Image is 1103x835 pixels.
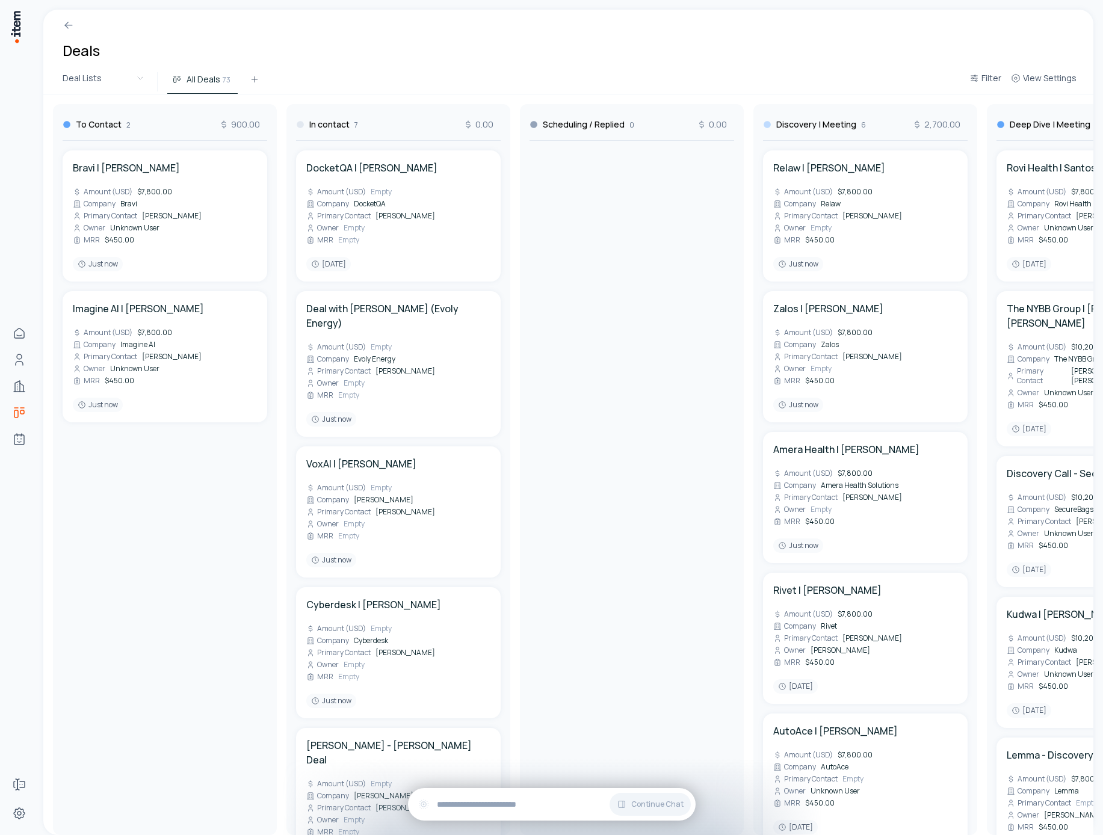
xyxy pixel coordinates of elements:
div: In contact70.00 [296,104,501,141]
span: Owner [317,815,339,825]
h4: Cyberdesk | [PERSON_NAME] [306,597,441,612]
div: VoxAI | [PERSON_NAME]Amount (USD)EmptyCompany[PERSON_NAME]Primary Contact[PERSON_NAME]OwnerEmptyM... [296,446,501,578]
span: All Deals [187,73,220,85]
div: Rivet | [PERSON_NAME]Amount (USD)$7,800.00CompanyRivetPrimary Contact[PERSON_NAME]Owner[PERSON_NA... [763,573,968,704]
span: Primary Contact [784,211,838,221]
span: Empty [344,519,365,529]
div: Unknown User [1007,529,1093,538]
button: All Deals73 [167,72,238,94]
span: Amount (USD) [1018,633,1066,643]
img: Item Brain Logo [10,10,22,44]
span: Amount (USD) [84,187,132,197]
span: Amount (USD) [1018,187,1066,197]
span: 73 [223,74,230,85]
div: Kudwa [1007,646,1077,655]
div: [PERSON_NAME] [306,803,435,813]
span: MRR [784,235,800,245]
span: MRR [1018,822,1034,832]
div: Unknown User [773,786,860,796]
span: MRR [317,531,333,541]
span: Primary Contact [84,211,137,221]
a: Zalos | [PERSON_NAME]Amount (USD)$7,800.00CompanyZalosPrimary Contact[PERSON_NAME]OwnerEmptyMRR$4... [773,301,957,412]
div: [PERSON_NAME] [306,211,435,221]
span: Company [1018,354,1049,364]
div: $7,800.00 [73,187,172,197]
span: Company [784,481,816,490]
span: Amount (USD) [317,342,366,352]
span: Empty [811,223,832,233]
div: $7,800.00 [773,328,873,337]
span: Empty [338,672,359,682]
div: $450.00 [773,235,835,245]
div: $450.00 [773,517,835,526]
span: MRR [784,517,800,526]
span: MRR [1018,235,1034,245]
div: $7,800.00 [773,469,873,478]
div: [PERSON_NAME] [773,646,870,655]
span: Owner [1018,529,1039,538]
span: Company [784,621,816,631]
span: Empty [371,342,392,352]
span: Empty [371,483,392,493]
span: Company [1018,786,1049,796]
div: $450.00 [1007,235,1068,245]
span: Empty [811,505,832,514]
div: [PERSON_NAME] [306,791,413,801]
span: MRR [1018,541,1034,550]
span: Primary Contact [1018,798,1071,808]
div: [PERSON_NAME] [773,633,902,643]
span: MRR [317,390,333,400]
h4: Zalos | [PERSON_NAME] [773,301,883,316]
span: Owner [317,223,339,233]
span: Empty [811,364,832,374]
span: Amount (USD) [784,609,833,619]
div: Imagine AI [73,340,155,350]
span: MRR [1018,682,1034,691]
span: Empty [1076,798,1097,808]
span: Company [317,354,349,364]
div: Unknown User [73,364,159,374]
span: 0 [629,120,634,130]
span: Company [1018,199,1049,209]
div: [PERSON_NAME] [306,495,413,505]
div: Evoly Energy [306,354,395,364]
span: Primary Contact [317,803,371,813]
div: Unknown User [1007,223,1093,233]
a: Imagine AI | [PERSON_NAME]Amount (USD)$7,800.00CompanyImagine AIPrimary Contact[PERSON_NAME]Owner... [73,301,257,412]
div: Zalos [773,340,839,350]
div: [DATE] [1007,257,1051,271]
span: Amount (USD) [784,187,833,197]
div: [PERSON_NAME] [306,507,435,517]
div: Just now [306,412,356,427]
span: Amount (USD) [784,750,833,760]
span: Owner [1018,388,1039,398]
h4: DocketQA | [PERSON_NAME] [306,161,437,175]
span: Primary Contact [84,352,137,362]
div: Just now [306,553,356,567]
div: [PERSON_NAME] [306,366,435,376]
a: Relaw | [PERSON_NAME]Amount (USD)$7,800.00CompanyRelawPrimary Contact[PERSON_NAME]OwnerEmptyMRR$4... [773,161,957,271]
span: Amount (USD) [317,483,366,493]
span: Primary Contact [1018,211,1071,221]
div: $450.00 [73,235,134,245]
div: $450.00 [1007,822,1068,832]
a: DocketQA | [PERSON_NAME]Amount (USD)EmptyCompanyDocketQAPrimary Contact[PERSON_NAME]OwnerEmptyMRR... [306,161,490,271]
a: Amera Health | [PERSON_NAME]Amount (USD)$7,800.00CompanyAmera Health SolutionsPrimary Contact[PER... [773,442,957,553]
span: 0.00 [697,119,727,131]
span: Company [1018,505,1049,514]
div: [DATE] [1007,562,1051,577]
div: [DATE] [306,257,351,271]
span: Primary Contact [317,648,371,658]
div: $450.00 [773,798,835,808]
span: Empty [338,531,359,541]
div: Rovi Health [1007,199,1092,209]
span: Company [317,495,349,505]
div: [PERSON_NAME] [773,352,902,362]
h4: Imagine AI | [PERSON_NAME] [73,301,204,316]
span: Company [317,636,349,646]
div: $7,800.00 [773,609,873,619]
div: Imagine AI | [PERSON_NAME]Amount (USD)$7,800.00CompanyImagine AIPrimary Contact[PERSON_NAME]Owner... [63,291,267,422]
span: Empty [371,187,392,197]
div: Lemma [1007,786,1079,796]
span: MRR [317,235,333,245]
